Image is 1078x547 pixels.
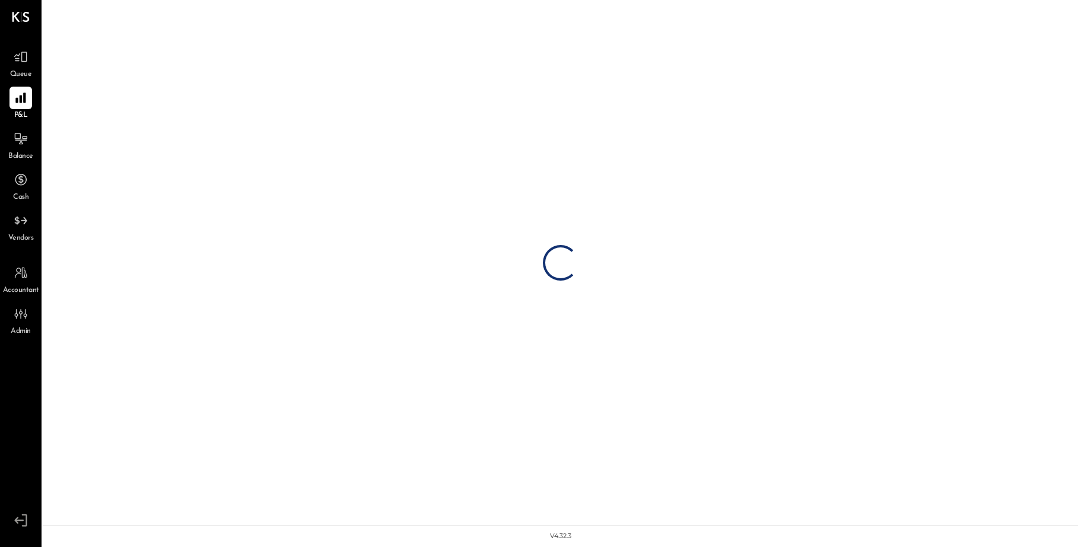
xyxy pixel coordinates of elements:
span: Accountant [3,285,39,296]
a: Cash [1,168,41,203]
a: Balance [1,128,41,162]
a: Vendors [1,209,41,244]
a: Accountant [1,262,41,296]
span: Balance [8,151,33,162]
span: Queue [10,69,32,80]
span: P&L [14,110,28,121]
span: Cash [13,192,28,203]
a: Queue [1,46,41,80]
div: v 4.32.3 [550,532,571,541]
a: Admin [1,303,41,337]
span: Admin [11,326,31,337]
a: P&L [1,87,41,121]
span: Vendors [8,233,34,244]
